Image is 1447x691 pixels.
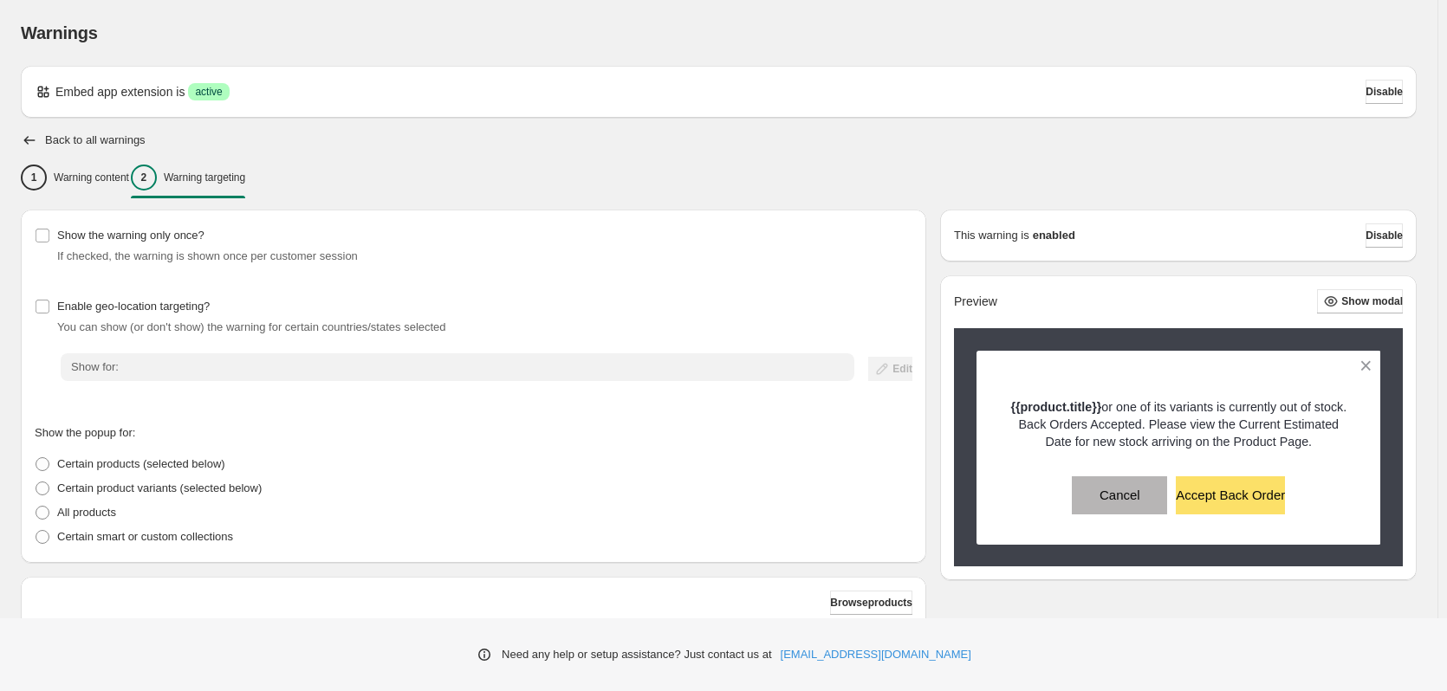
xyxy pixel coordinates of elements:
span: You can show (or don't show) the warning for certain countries/states selected [57,320,446,333]
p: Warning content [54,171,129,184]
span: If checked, the warning is shown once per customer session [57,249,358,262]
div: 1 [21,165,47,191]
p: This warning is [954,227,1029,244]
button: 2Warning targeting [131,159,245,196]
button: 1Warning content [21,159,129,196]
p: Embed app extension is [55,83,185,100]
strong: {{product.title}} [1010,400,1101,414]
p: or one of its variants is currently out of stock. Back Orders Accepted. Please view the Current E... [1007,398,1351,450]
h2: Back to all warnings [45,133,146,147]
strong: enabled [1033,227,1075,244]
span: active [195,85,222,99]
button: Show modal [1317,289,1403,313]
p: Certain smart or custom collections [57,528,233,546]
button: Cancel [1072,476,1167,514]
h2: Preview [954,294,997,309]
p: Warning targeting [164,171,245,184]
span: Certain products (selected below) [57,457,225,470]
span: Show the popup for: [35,426,135,439]
span: Warnings [21,23,98,42]
div: 2 [131,165,157,191]
span: Disable [1366,229,1403,242]
span: Enable geo-location targeting? [57,300,210,313]
button: Accept Back Order [1176,476,1285,514]
button: Browseproducts [830,591,912,615]
span: Show modal [1341,294,1403,308]
span: Show the warning only once? [57,229,204,242]
span: Certain product variants (selected below) [57,481,262,494]
span: Show for: [71,360,119,373]
p: All products [57,504,116,521]
a: [EMAIL_ADDRESS][DOMAIN_NAME] [781,646,971,663]
span: Disable [1366,85,1403,99]
button: Disable [1366,80,1403,104]
span: Browse products [830,596,912,610]
button: Disable [1366,223,1403,248]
